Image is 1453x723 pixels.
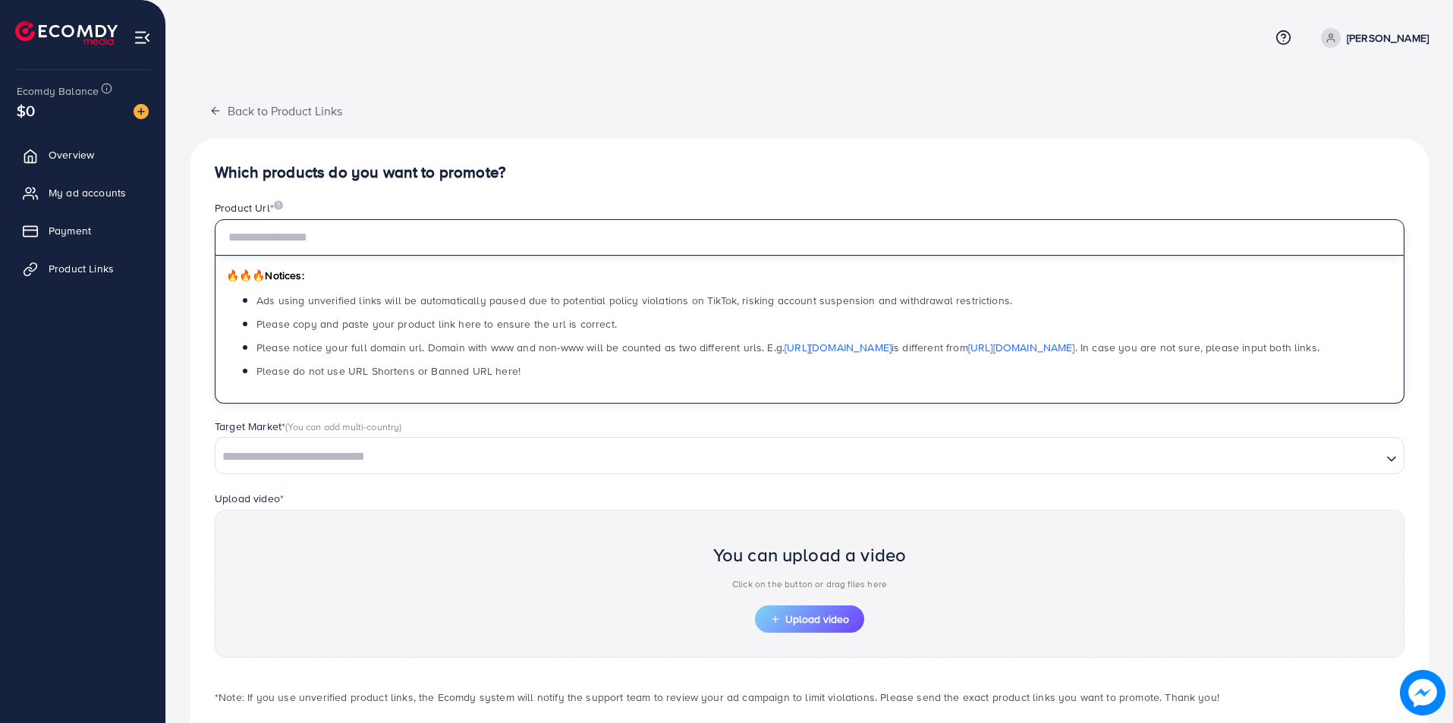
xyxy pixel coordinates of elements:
span: Notices: [226,268,304,283]
span: $0 [17,99,35,121]
img: logo [15,21,118,45]
div: Search for option [215,437,1404,473]
span: Please do not use URL Shortens or Banned URL here! [256,363,521,379]
label: Product Url [215,200,283,215]
span: Overview [49,147,94,162]
img: image [134,104,149,119]
span: Ads using unverified links will be automatically paused due to potential policy violations on Tik... [256,293,1012,308]
span: (You can add multi-country) [285,420,401,433]
a: [URL][DOMAIN_NAME] [785,340,892,355]
p: Click on the button or drag files here [713,575,907,593]
a: Payment [11,215,154,246]
h2: You can upload a video [713,544,907,566]
a: Product Links [11,253,154,284]
img: menu [134,29,151,46]
button: Back to Product Links [190,94,361,127]
button: Upload video [755,605,864,633]
span: Ecomdy Balance [17,83,99,99]
a: Overview [11,140,154,170]
span: Please copy and paste your product link here to ensure the url is correct. [256,316,617,332]
p: [PERSON_NAME] [1347,29,1429,47]
p: *Note: If you use unverified product links, the Ecomdy system will notify the support team to rev... [215,688,1404,706]
a: [URL][DOMAIN_NAME] [968,340,1075,355]
img: image [274,200,283,210]
img: image [1400,670,1445,715]
span: Product Links [49,261,114,276]
input: Search for option [217,445,1380,469]
a: My ad accounts [11,178,154,208]
label: Upload video [215,491,284,506]
span: My ad accounts [49,185,126,200]
span: 🔥🔥🔥 [226,268,265,283]
h4: Which products do you want to promote? [215,163,1404,182]
label: Target Market [215,419,402,434]
span: Upload video [770,614,849,624]
span: Payment [49,223,91,238]
a: [PERSON_NAME] [1315,28,1429,48]
span: Please notice your full domain url. Domain with www and non-www will be counted as two different ... [256,340,1319,355]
